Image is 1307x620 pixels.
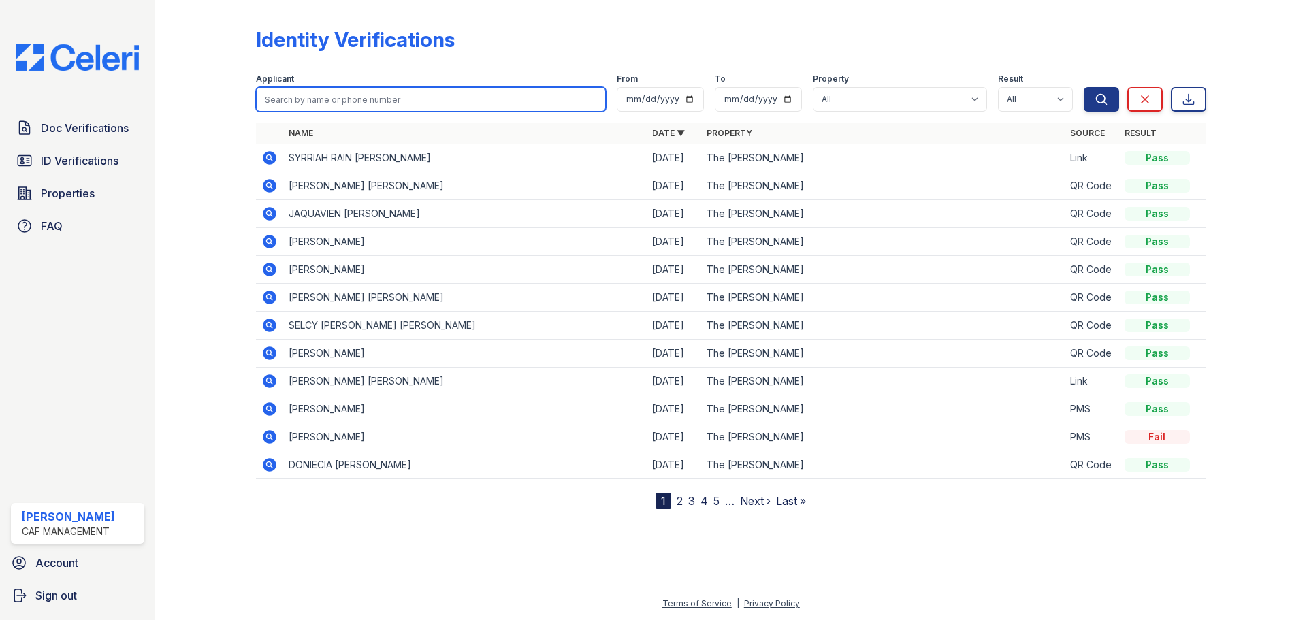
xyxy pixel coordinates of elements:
[1065,144,1119,172] td: Link
[662,598,732,608] a: Terms of Service
[647,284,701,312] td: [DATE]
[283,256,647,284] td: [PERSON_NAME]
[1065,395,1119,423] td: PMS
[1125,458,1190,472] div: Pass
[5,44,150,71] img: CE_Logo_Blue-a8612792a0a2168367f1c8372b55b34899dd931a85d93a1a3d3e32e68fde9ad4.png
[283,451,647,479] td: DONIECIA [PERSON_NAME]
[41,120,129,136] span: Doc Verifications
[1065,228,1119,256] td: QR Code
[283,200,647,228] td: JAQUAVIEN [PERSON_NAME]
[701,284,1065,312] td: The [PERSON_NAME]
[11,180,144,207] a: Properties
[998,74,1023,84] label: Result
[1125,179,1190,193] div: Pass
[1065,172,1119,200] td: QR Code
[701,423,1065,451] td: The [PERSON_NAME]
[701,172,1065,200] td: The [PERSON_NAME]
[647,228,701,256] td: [DATE]
[22,508,115,525] div: [PERSON_NAME]
[256,74,294,84] label: Applicant
[41,152,118,169] span: ID Verifications
[1125,346,1190,360] div: Pass
[1065,423,1119,451] td: PMS
[1125,402,1190,416] div: Pass
[707,128,752,138] a: Property
[701,312,1065,340] td: The [PERSON_NAME]
[713,494,720,508] a: 5
[256,27,455,52] div: Identity Verifications
[35,587,77,604] span: Sign out
[1065,284,1119,312] td: QR Code
[35,555,78,571] span: Account
[1125,151,1190,165] div: Pass
[701,228,1065,256] td: The [PERSON_NAME]
[715,74,726,84] label: To
[647,368,701,395] td: [DATE]
[1125,207,1190,221] div: Pass
[647,172,701,200] td: [DATE]
[647,200,701,228] td: [DATE]
[1125,128,1157,138] a: Result
[647,395,701,423] td: [DATE]
[22,525,115,538] div: CAF Management
[647,423,701,451] td: [DATE]
[701,200,1065,228] td: The [PERSON_NAME]
[283,395,647,423] td: [PERSON_NAME]
[737,598,739,608] div: |
[647,312,701,340] td: [DATE]
[1065,368,1119,395] td: Link
[1070,128,1105,138] a: Source
[776,494,806,508] a: Last »
[677,494,683,508] a: 2
[5,582,150,609] a: Sign out
[289,128,313,138] a: Name
[740,494,771,508] a: Next ›
[5,549,150,576] a: Account
[283,228,647,256] td: [PERSON_NAME]
[256,87,606,112] input: Search by name or phone number
[283,172,647,200] td: [PERSON_NAME] [PERSON_NAME]
[1125,235,1190,248] div: Pass
[11,147,144,174] a: ID Verifications
[1125,319,1190,332] div: Pass
[688,494,695,508] a: 3
[617,74,638,84] label: From
[652,128,685,138] a: Date ▼
[647,451,701,479] td: [DATE]
[701,451,1065,479] td: The [PERSON_NAME]
[813,74,849,84] label: Property
[283,368,647,395] td: [PERSON_NAME] [PERSON_NAME]
[283,340,647,368] td: [PERSON_NAME]
[701,340,1065,368] td: The [PERSON_NAME]
[11,114,144,142] a: Doc Verifications
[11,212,144,240] a: FAQ
[283,284,647,312] td: [PERSON_NAME] [PERSON_NAME]
[1065,200,1119,228] td: QR Code
[1065,451,1119,479] td: QR Code
[41,218,63,234] span: FAQ
[701,144,1065,172] td: The [PERSON_NAME]
[283,312,647,340] td: SELCY [PERSON_NAME] [PERSON_NAME]
[1065,312,1119,340] td: QR Code
[1125,263,1190,276] div: Pass
[647,144,701,172] td: [DATE]
[1065,340,1119,368] td: QR Code
[1125,291,1190,304] div: Pass
[1125,374,1190,388] div: Pass
[656,493,671,509] div: 1
[701,256,1065,284] td: The [PERSON_NAME]
[41,185,95,201] span: Properties
[700,494,708,508] a: 4
[1125,430,1190,444] div: Fail
[283,144,647,172] td: SYRRIAH RAIN [PERSON_NAME]
[647,256,701,284] td: [DATE]
[1065,256,1119,284] td: QR Code
[283,423,647,451] td: [PERSON_NAME]
[701,395,1065,423] td: The [PERSON_NAME]
[701,368,1065,395] td: The [PERSON_NAME]
[647,340,701,368] td: [DATE]
[744,598,800,608] a: Privacy Policy
[725,493,735,509] span: …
